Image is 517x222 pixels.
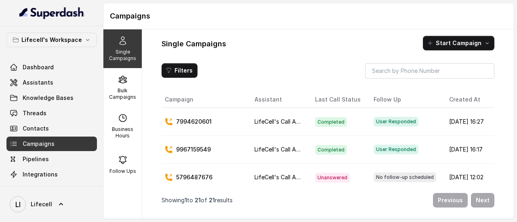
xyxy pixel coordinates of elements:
[185,197,187,203] span: 1
[433,193,468,207] button: Previous
[6,91,97,105] a: Knowledge Bases
[162,188,494,212] nav: Pagination
[248,91,309,108] th: Assistant
[6,33,97,47] button: Lifecell's Workspace
[162,63,198,78] button: Filters
[31,200,52,208] span: Lifecell
[471,193,494,207] button: Next
[19,6,84,19] img: light.svg
[23,140,55,148] span: Campaigns
[107,87,139,100] p: Bulk Campaigns
[6,137,97,151] a: Campaigns
[315,145,347,155] span: Completed
[443,164,491,191] td: [DATE] 12:02
[315,117,347,127] span: Completed
[423,36,494,50] button: Start Campaign
[23,170,58,178] span: Integrations
[254,146,317,153] span: LifeCell's Call Assistant
[162,37,226,50] h1: Single Campaigns
[107,126,139,139] p: Business Hours
[23,94,74,102] span: Knowledge Bases
[6,152,97,166] a: Pipelines
[162,196,233,204] p: Showing to of results
[23,124,49,133] span: Contacts
[254,174,317,181] span: LifeCell's Call Assistant
[6,121,97,136] a: Contacts
[110,10,507,23] h1: Campaigns
[209,197,215,203] span: 21
[176,118,212,126] p: 7994620601
[443,108,491,136] td: [DATE] 16:27
[176,145,211,154] p: 9967159549
[6,60,97,75] a: Dashboard
[367,91,443,108] th: Follow Up
[374,145,418,154] span: User Responded
[443,136,491,164] td: [DATE] 16:17
[6,75,97,90] a: Assistants
[6,167,97,182] a: Integrations
[23,109,46,117] span: Threads
[254,118,317,125] span: LifeCell's Call Assistant
[107,49,139,62] p: Single Campaigns
[374,172,436,182] span: No follow-up scheduled
[23,155,49,163] span: Pipelines
[309,91,367,108] th: Last Call Status
[23,79,53,87] span: Assistants
[109,168,136,174] p: Follow Ups
[195,197,201,203] span: 21
[6,193,97,216] a: Lifecell
[176,173,212,181] p: 5796487676
[365,63,494,79] input: Search by Phone Number
[162,91,248,108] th: Campaign
[315,173,350,183] span: Unanswered
[374,117,418,127] span: User Responded
[15,200,21,209] text: LI
[21,35,82,45] p: Lifecell's Workspace
[443,91,491,108] th: Created At
[23,63,54,71] span: Dashboard
[6,106,97,120] a: Threads
[6,183,97,197] a: API Settings
[23,186,58,194] span: API Settings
